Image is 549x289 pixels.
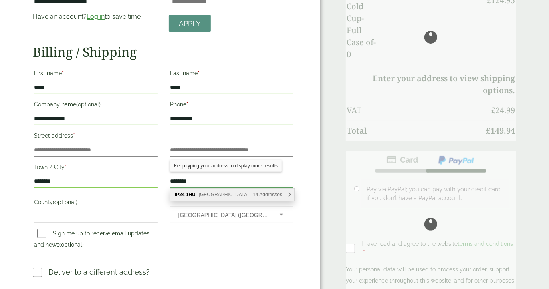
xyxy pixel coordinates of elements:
[186,101,188,108] abbr: required
[62,70,64,76] abbr: required
[34,230,149,250] label: Sign me up to receive email updates and news
[87,13,105,20] a: Log in
[212,195,214,201] abbr: required
[199,192,282,197] span: [GEOGRAPHIC_DATA] - 14 Addresses
[178,207,269,223] span: United Kingdom (UK)
[33,44,295,60] h2: Billing / Shipping
[170,160,282,172] div: Keep typing your address to display more results
[170,189,294,201] div: IP24 1HU
[34,99,157,112] label: Company name
[33,12,159,22] p: Have an account? to save time
[170,68,293,81] label: Last name
[34,68,157,81] label: First name
[170,99,293,112] label: Phone
[37,229,46,238] input: Sign me up to receive email updates and news(optional)
[34,130,157,144] label: Street address
[34,161,157,175] label: Town / City
[73,132,75,139] abbr: required
[48,267,150,277] p: Deliver to a different address?
[198,70,200,76] abbr: required
[65,164,67,170] abbr: required
[175,192,185,197] b: IP24
[170,206,293,223] span: Country/Region
[53,199,77,205] span: (optional)
[186,192,196,197] b: 1HU
[169,15,211,32] a: Apply
[34,197,157,210] label: County
[179,19,201,28] span: Apply
[76,101,101,108] span: (optional)
[59,241,84,248] span: (optional)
